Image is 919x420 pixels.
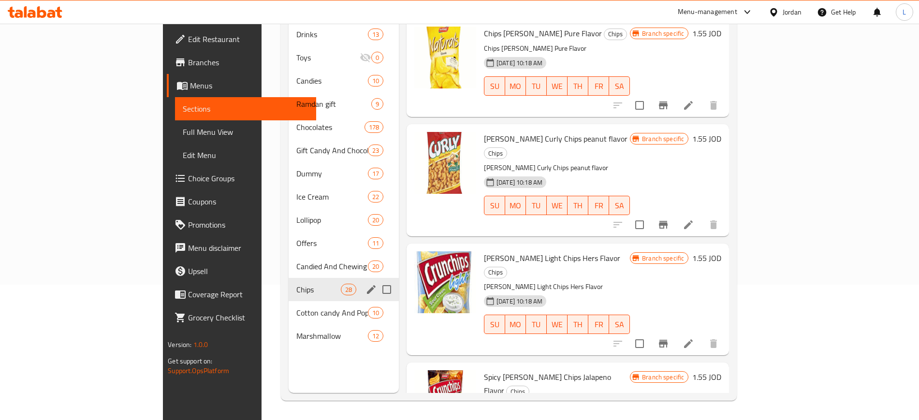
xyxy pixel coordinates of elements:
div: Chips28edit [289,278,399,301]
span: 23 [368,146,383,155]
button: edit [364,282,379,297]
div: Jordan [783,7,802,17]
span: TH [571,79,584,93]
button: TU [526,315,547,334]
span: FR [592,318,605,332]
span: Branch specific [638,373,688,382]
span: Chocolates [296,121,364,133]
button: WE [547,196,568,215]
span: TH [571,318,584,332]
div: Gift Candy And Chocolate23 [289,139,399,162]
button: FR [588,315,609,334]
a: Menu disclaimer [167,236,316,260]
div: Chips [296,284,340,295]
button: SU [484,315,505,334]
span: SA [613,79,626,93]
span: 20 [368,262,383,271]
span: Drinks [296,29,367,40]
span: SA [613,199,626,213]
button: SU [484,196,505,215]
span: 11 [368,239,383,248]
span: 17 [368,169,383,178]
button: delete [702,94,725,117]
a: Choice Groups [167,167,316,190]
a: Edit menu item [683,338,694,349]
span: 0 [372,53,383,62]
div: items [365,121,383,133]
span: FR [592,79,605,93]
span: 22 [368,192,383,202]
span: Chips [484,267,507,278]
p: [PERSON_NAME] Curly Chips peanut flavor [484,162,630,174]
span: 10 [368,76,383,86]
span: Full Menu View [183,126,308,138]
span: [PERSON_NAME] Curly Chips peanut flavor [484,131,627,146]
span: [DATE] 10:18 AM [493,297,546,306]
img: Lorenz Light Chips Hers Flavor [414,251,476,313]
span: 20 [368,216,383,225]
span: Edit Menu [183,149,308,161]
span: 178 [365,123,383,132]
span: SU [488,318,501,332]
div: items [368,191,383,203]
a: Upsell [167,260,316,283]
span: TU [530,199,543,213]
div: items [368,261,383,272]
div: items [371,98,383,110]
span: Edit Restaurant [188,33,308,45]
span: Chips [507,386,529,397]
span: 28 [341,285,356,294]
span: MO [509,79,522,93]
div: items [368,29,383,40]
div: Menu-management [678,6,737,18]
a: Coverage Report [167,283,316,306]
span: Gift Candy And Chocolate [296,145,367,156]
span: Select to update [629,95,650,116]
div: Lollipop20 [289,208,399,232]
span: Branch specific [638,254,688,263]
button: Branch-specific-item [652,213,675,236]
h6: 1.55 JOD [692,132,721,145]
div: items [341,284,356,295]
span: Cotton candy And Popcorn [296,307,367,319]
button: SA [609,196,630,215]
span: Dummy [296,168,367,179]
p: [PERSON_NAME] Light Chips Hers Flavor [484,281,630,293]
span: MO [509,318,522,332]
span: Candied And Chewing Gum [296,261,367,272]
span: 13 [368,30,383,39]
button: TH [568,76,588,96]
a: Edit Restaurant [167,28,316,51]
button: delete [702,332,725,355]
div: items [368,307,383,319]
a: Edit menu item [683,219,694,231]
button: WE [547,76,568,96]
a: Sections [175,97,316,120]
div: Chips [484,267,507,278]
span: Chips [604,29,627,40]
div: Cotton candy And Popcorn10 [289,301,399,324]
div: Marshmallow [296,330,367,342]
span: Promotions [188,219,308,231]
div: Marshmallow12 [289,324,399,348]
span: 9 [372,100,383,109]
button: SA [609,76,630,96]
span: TU [530,79,543,93]
span: SU [488,199,501,213]
a: Promotions [167,213,316,236]
div: Candies [296,75,367,87]
a: Edit menu item [683,100,694,111]
span: Branch specific [638,29,688,38]
span: FR [592,199,605,213]
span: L [903,7,906,17]
div: items [368,168,383,179]
button: TH [568,196,588,215]
div: Offers [296,237,367,249]
div: items [368,214,383,226]
span: Chips [PERSON_NAME] Pure Flavor [484,26,602,41]
span: Choice Groups [188,173,308,184]
span: 1.0.0 [193,338,208,351]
